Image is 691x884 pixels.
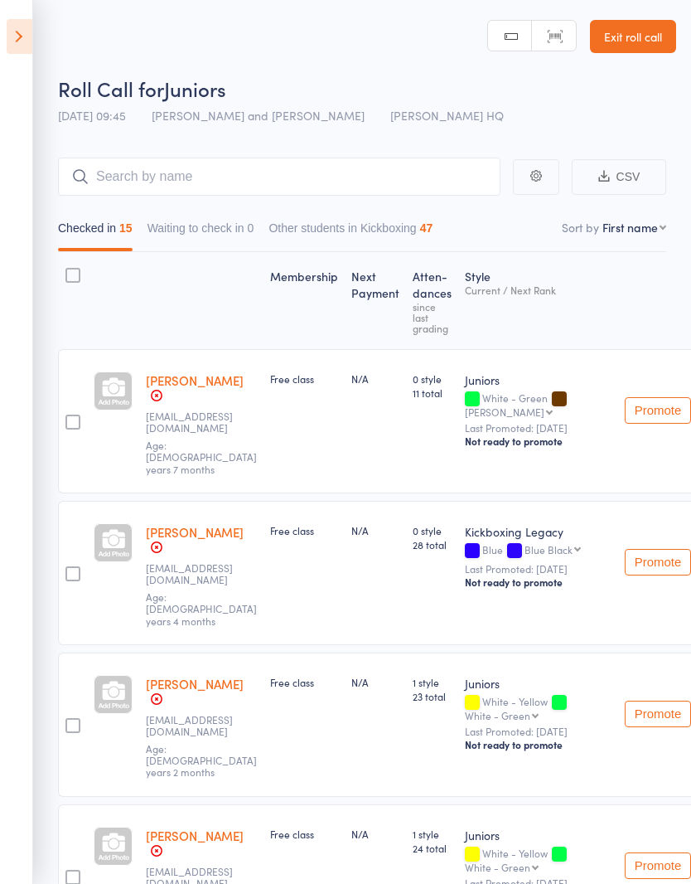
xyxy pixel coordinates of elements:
a: [PERSON_NAME] [146,675,244,692]
a: [PERSON_NAME] [146,523,244,541]
small: jodie1983smith@hotmail.co.uk [146,562,254,586]
div: Not ready to promote [465,576,611,589]
span: Roll Call for [58,75,164,102]
small: charlotte.cottrell14@gmail.com [146,410,254,435]
div: Juniors [465,372,611,388]
div: Juniors [465,675,611,692]
div: Current / Next Rank [465,284,611,295]
input: Search by name [58,158,500,196]
span: 24 total [413,841,452,855]
div: Blue Black [524,544,573,555]
span: [DATE] 09:45 [58,107,126,124]
small: Last Promoted: [DATE] [465,422,611,434]
span: [PERSON_NAME] and [PERSON_NAME] [152,107,365,124]
div: White - Green [465,862,530,872]
button: Checked in15 [58,213,133,251]
div: Style [458,260,618,342]
span: 1 style [413,827,452,841]
div: White - Yellow [465,696,611,721]
a: [PERSON_NAME] [146,372,244,389]
span: Juniors [164,75,226,102]
div: N/A [351,675,399,689]
span: Free class [270,827,314,841]
small: Last Promoted: [DATE] [465,726,611,737]
div: White - Yellow [465,848,611,872]
div: White - Green [465,392,611,417]
small: Last Promoted: [DATE] [465,563,611,575]
button: Other students in Kickboxing47 [268,213,432,251]
span: [PERSON_NAME] HQ [390,107,504,124]
small: Simplest07@gmail.com [146,714,254,738]
span: 28 total [413,537,452,551]
div: 47 [420,221,433,235]
span: Age: [DEMOGRAPHIC_DATA] years 4 months [146,590,257,628]
div: [PERSON_NAME] [465,406,544,417]
button: Promote [625,852,691,879]
a: [PERSON_NAME] [146,827,244,844]
button: CSV [572,159,666,195]
button: Promote [625,549,691,576]
button: Waiting to check in0 [147,213,254,251]
div: Not ready to promote [465,738,611,751]
span: 0 style [413,372,452,386]
div: Next Payment [345,260,406,342]
span: 23 total [413,689,452,703]
span: Free class [270,372,314,386]
span: 0 style [413,523,452,537]
span: 11 total [413,386,452,400]
div: Blue [465,544,611,558]
span: Free class [270,675,314,689]
span: Free class [270,523,314,537]
a: Exit roll call [590,20,676,53]
div: White - Green [465,710,530,721]
button: Promote [625,701,691,727]
div: Not ready to promote [465,435,611,448]
div: since last grading [413,301,452,333]
span: Age: [DEMOGRAPHIC_DATA] years 7 months [146,438,257,476]
div: 15 [119,221,133,235]
div: N/A [351,372,399,386]
div: N/A [351,523,399,537]
div: 0 [248,221,254,235]
div: Membership [263,260,345,342]
label: Sort by [562,219,599,236]
span: Age: [DEMOGRAPHIC_DATA] years 2 months [146,741,257,780]
div: Juniors [465,827,611,843]
div: Kickboxing Legacy [465,523,611,540]
div: First name [602,219,658,236]
span: 1 style [413,675,452,689]
div: Atten­dances [406,260,458,342]
button: Promote [625,397,691,424]
div: N/A [351,827,399,841]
